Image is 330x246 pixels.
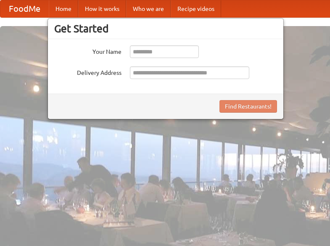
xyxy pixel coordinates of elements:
[54,22,277,35] h3: Get Started
[78,0,126,17] a: How it works
[171,0,221,17] a: Recipe videos
[0,0,49,17] a: FoodMe
[219,100,277,113] button: Find Restaurants!
[49,0,78,17] a: Home
[54,45,121,56] label: Your Name
[126,0,171,17] a: Who we are
[54,66,121,77] label: Delivery Address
